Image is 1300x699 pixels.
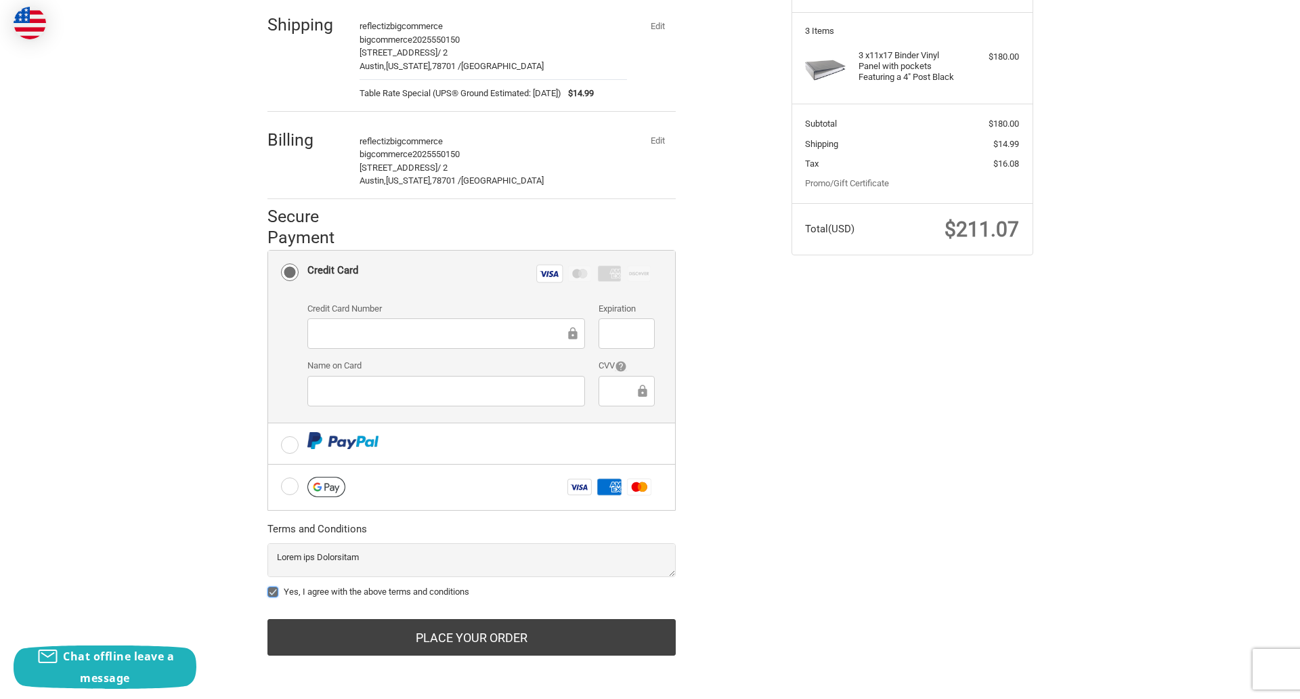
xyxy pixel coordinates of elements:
span: Austin, [360,175,386,186]
h2: Secure Payment [267,206,359,249]
label: Expiration [599,302,655,316]
h2: Billing [267,129,347,150]
span: 2025550150 [412,149,460,159]
span: [STREET_ADDRESS] [360,163,437,173]
span: [STREET_ADDRESS] [360,47,437,58]
span: 2025550150 [412,35,460,45]
img: Google Pay icon [307,477,345,497]
button: Chat offline leave a message [14,645,196,689]
span: [GEOGRAPHIC_DATA] [461,175,544,186]
span: bigcommerce [390,136,443,146]
span: $14.99 [561,87,594,100]
span: 78701 / [432,61,461,71]
span: / 2 [437,47,448,58]
span: 78701 / [432,175,461,186]
img: PayPal icon [307,432,378,449]
span: bigcommerce [390,21,443,31]
h2: Shipping [267,14,347,35]
span: [GEOGRAPHIC_DATA] [461,61,544,71]
iframe: Secure Credit Card Frame - CVV [608,383,635,399]
label: Name on Card [307,359,585,373]
h3: 3 Items [805,26,1019,37]
span: bigcommerce [360,35,412,45]
span: Subtotal [805,119,837,129]
textarea: Lorem ips Dolorsitam Consectet adipisc Elit sed doei://tem.97i82.utl Etdolor ma aliq://eni.49a62.... [267,543,676,577]
span: $16.08 [993,158,1019,169]
span: Table Rate Special (UPS® Ground Estimated: [DATE]) [360,87,561,100]
span: $180.00 [989,119,1019,129]
span: Checkout [81,6,123,18]
label: Yes, I agree with the above terms and conditions [267,587,676,597]
span: $14.99 [993,139,1019,149]
legend: Terms and Conditions [267,522,367,543]
span: [US_STATE], [386,61,432,71]
iframe: Secure Credit Card Frame - Credit Card Number [317,326,565,341]
span: Total (USD) [805,223,854,235]
span: reflectiz [360,21,390,31]
label: CVV [599,359,655,373]
span: Austin, [360,61,386,71]
span: $211.07 [945,217,1019,241]
div: Credit Card [307,259,358,282]
button: Place Your Order [267,619,676,656]
span: [US_STATE], [386,175,432,186]
span: bigcommerce [360,149,412,159]
iframe: Secure Credit Card Frame - Expiration Date [608,326,645,341]
img: duty and tax information for United States [14,7,46,39]
a: Promo/Gift Certificate [805,178,889,188]
label: Credit Card Number [307,302,585,316]
h4: 3 x 11x17 Binder Vinyl Panel with pockets Featuring a 4" Post Black [859,50,962,83]
div: $180.00 [966,50,1019,64]
span: reflectiz [360,136,390,146]
span: Tax [805,158,819,169]
button: Edit [641,131,676,150]
span: Chat offline leave a message [63,649,174,685]
iframe: Secure Credit Card Frame - Cardholder Name [317,383,576,399]
button: Edit [641,16,676,35]
span: Shipping [805,139,838,149]
span: / 2 [437,163,448,173]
